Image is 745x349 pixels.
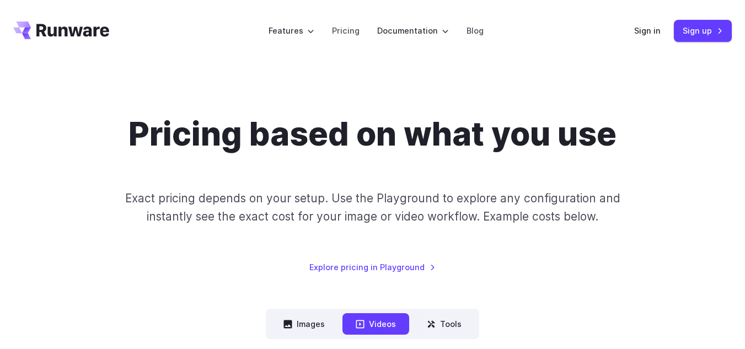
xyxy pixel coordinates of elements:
label: Documentation [377,24,449,37]
a: Pricing [332,24,360,37]
h1: Pricing based on what you use [128,115,617,154]
a: Go to / [13,22,109,39]
button: Tools [414,313,475,335]
button: Videos [342,313,409,335]
button: Images [270,313,338,335]
a: Blog [467,24,484,37]
label: Features [269,24,314,37]
p: Exact pricing depends on your setup. Use the Playground to explore any configuration and instantl... [121,189,624,226]
a: Sign up [674,20,732,41]
a: Sign in [634,24,661,37]
a: Explore pricing in Playground [309,261,436,273]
